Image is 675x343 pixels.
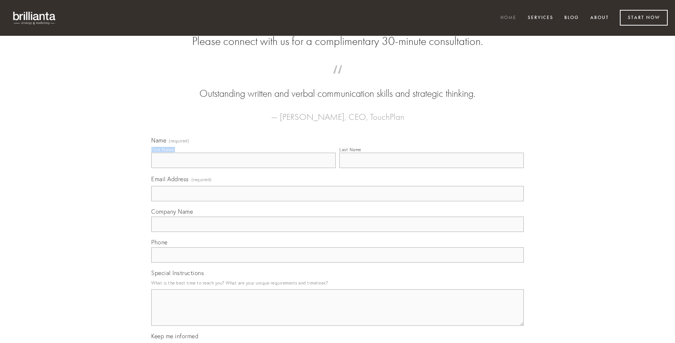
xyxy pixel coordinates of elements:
[7,7,62,28] img: brillianta - research, strategy, marketing
[496,12,521,24] a: Home
[151,269,204,277] span: Special Instructions
[169,139,189,143] span: (required)
[586,12,614,24] a: About
[523,12,558,24] a: Services
[560,12,584,24] a: Blog
[151,137,166,144] span: Name
[151,175,189,183] span: Email Address
[163,72,512,101] blockquote: Outstanding written and verbal communication skills and strategic thinking.
[191,175,212,184] span: (required)
[151,208,193,215] span: Company Name
[620,10,668,26] a: Start Now
[151,239,168,246] span: Phone
[151,278,524,288] p: What is the best time to reach you? What are your unique requirements and timelines?
[163,101,512,124] figcaption: — [PERSON_NAME], CEO, TouchPlan
[151,34,524,48] h2: Please connect with us for a complimentary 30-minute consultation.
[163,72,512,87] span: “
[151,332,198,340] span: Keep me informed
[339,147,361,152] div: Last Name
[151,147,173,152] div: First Name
